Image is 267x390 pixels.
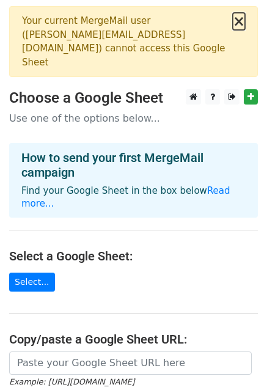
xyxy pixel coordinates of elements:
h3: Choose a Google Sheet [9,89,258,107]
h4: How to send your first MergeMail campaign [21,150,246,180]
button: × [233,14,245,29]
input: Paste your Google Sheet URL here [9,351,252,375]
div: Widget de chat [206,331,267,390]
h4: Select a Google Sheet: [9,249,258,263]
p: Use one of the options below... [9,112,258,125]
iframe: Chat Widget [206,331,267,390]
div: Your current MergeMail user ( [PERSON_NAME][EMAIL_ADDRESS][DOMAIN_NAME] ) cannot access this Goog... [22,14,233,69]
h4: Copy/paste a Google Sheet URL: [9,332,258,347]
p: Find your Google Sheet in the box below [21,185,246,210]
a: Read more... [21,185,230,209]
a: Select... [9,273,55,292]
small: Example: [URL][DOMAIN_NAME] [9,377,134,386]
